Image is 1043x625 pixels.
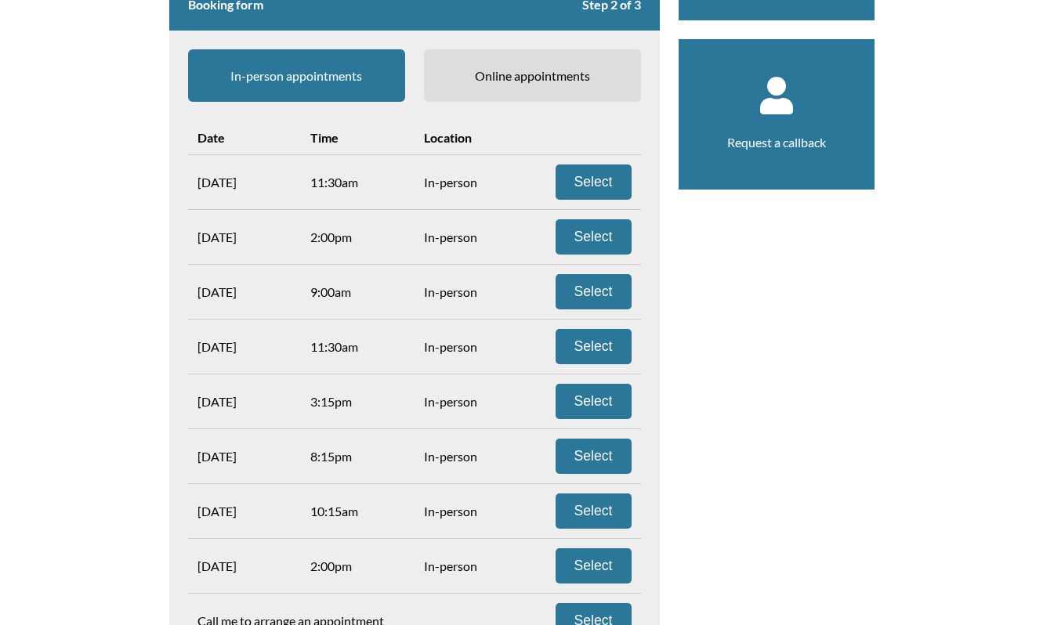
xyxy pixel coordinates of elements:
div: 3:15pm [301,385,415,418]
div: 2:00pm [301,220,415,254]
div: 11:30am [301,165,415,199]
div: [DATE] [188,494,302,528]
span: Online appointments [424,49,641,102]
div: Location [415,121,528,154]
button: Select Thu 11 Sep 2:00pm in-person [556,548,632,583]
div: In-person [415,165,528,199]
div: In-person [415,220,528,254]
div: In-person [415,549,528,583]
a: Request a callback [727,135,826,150]
button: Select Wed 10 Sep 8:15pm in-person [556,439,632,474]
button: Select Sat 6 Sep 9:00am in-person [556,274,632,309]
button: Select Thu 11 Sep 10:15am in-person [556,493,632,529]
div: Date [188,121,302,154]
div: 10:15am [301,494,415,528]
span: In-person appointments [188,49,405,102]
div: 2:00pm [301,549,415,583]
div: In-person [415,439,528,473]
button: Select Fri 5 Sep 2:00pm in-person [556,219,632,255]
div: In-person [415,385,528,418]
div: [DATE] [188,439,302,473]
div: In-person [415,330,528,363]
div: [DATE] [188,549,302,583]
div: In-person [415,275,528,309]
button: Select Sat 6 Sep 11:30am in-person [556,329,632,364]
div: [DATE] [188,275,302,309]
button: Select Fri 5 Sep 11:30am in-person [556,164,632,200]
div: In-person [415,494,528,528]
button: Select Wed 10 Sep 3:15pm in-person [556,384,632,419]
div: [DATE] [188,385,302,418]
div: Time [301,121,415,154]
div: [DATE] [188,330,302,363]
div: [DATE] [188,165,302,199]
div: 8:15pm [301,439,415,473]
div: 9:00am [301,275,415,309]
div: [DATE] [188,220,302,254]
div: 11:30am [301,330,415,363]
